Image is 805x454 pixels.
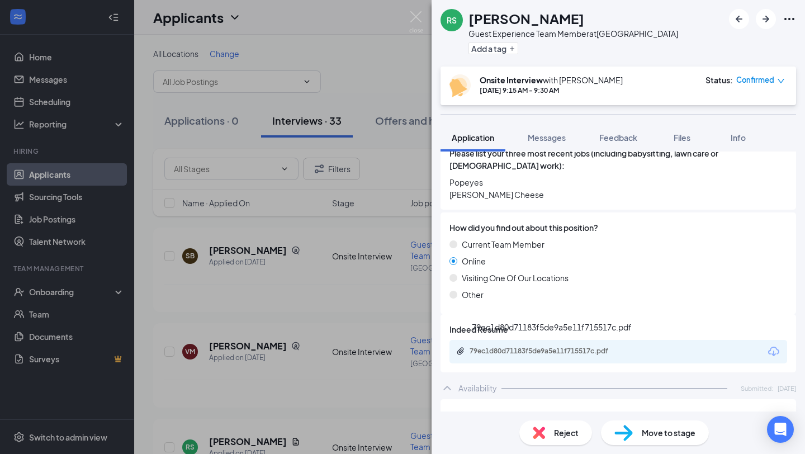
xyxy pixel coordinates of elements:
span: Online [462,255,486,267]
span: How did you find out about this position? [449,221,598,234]
svg: ChevronUp [441,381,454,395]
div: [DATE] 9:15 AM - 9:30 AM [480,86,623,95]
svg: Download [767,345,780,358]
span: Confirmed [736,74,774,86]
button: ArrowLeftNew [729,9,749,29]
div: 79ec1d80d71183f5de9a5e11f715517c.pdf [470,347,626,356]
div: RS [447,15,457,26]
svg: Ellipses [783,12,796,26]
span: Please list your three most recent jobs (including babysitting, lawn care or [DEMOGRAPHIC_DATA] w... [449,147,787,172]
span: Info [731,133,746,143]
span: Feedback [599,133,637,143]
span: Reject [554,427,579,439]
div: Open Intercom Messenger [767,416,794,443]
span: Current Team Member [462,238,544,250]
svg: ArrowRight [759,12,773,26]
span: When are you available to start? [449,408,567,420]
svg: ArrowLeftNew [732,12,746,26]
span: Indeed Resume [449,323,508,335]
div: with [PERSON_NAME] [480,74,623,86]
div: 79ec1d80d71183f5de9a5e11f715517c.pdf [472,321,632,333]
h1: [PERSON_NAME] [468,9,584,28]
span: Messages [528,133,566,143]
div: Guest Experience Team Member at [GEOGRAPHIC_DATA] [468,28,678,39]
span: Submitted: [741,384,773,393]
a: Paperclip79ec1d80d71183f5de9a5e11f715517c.pdf [456,347,637,357]
div: Status : [705,74,733,86]
span: down [777,77,785,85]
span: Move to stage [642,427,695,439]
b: Onsite Interview [480,75,543,85]
span: Popeyes [PERSON_NAME] Cheese [449,176,787,201]
button: PlusAdd a tag [468,42,518,54]
svg: Paperclip [456,347,465,356]
div: Availability [458,382,497,394]
span: Files [674,133,690,143]
span: Other [462,289,484,301]
svg: Plus [509,45,515,52]
button: ArrowRight [756,9,776,29]
span: Visiting One Of Our Locations [462,272,569,284]
span: Application [452,133,494,143]
span: [DATE] [778,384,796,393]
